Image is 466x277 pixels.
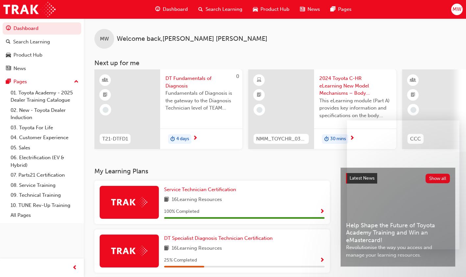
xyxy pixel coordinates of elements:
button: DashboardSearch LearningProduct HubNews [3,21,81,76]
span: 100 % Completed [164,208,199,215]
span: 16 Learning Resources [172,244,222,253]
h3: My Learning Plans [94,167,330,175]
span: book-icon [164,244,169,253]
img: Trak [111,246,147,256]
span: duration-icon [170,135,175,143]
span: 25 % Completed [164,257,197,264]
span: search-icon [198,5,203,13]
a: Search Learning [3,36,81,48]
button: Pages [3,76,81,88]
span: MW [453,6,461,13]
a: 08. Service Training [8,180,81,190]
span: guage-icon [155,5,160,13]
span: NMM_TOYCHR_032024_MODULE_3 [256,135,306,143]
span: booktick-icon [411,91,415,99]
div: Search Learning [13,38,50,46]
a: 07. Parts21 Certification [8,170,81,180]
span: car-icon [6,52,11,58]
span: News [307,6,320,13]
a: search-iconSearch Learning [193,3,248,16]
h3: Next up for me [84,59,466,67]
a: News [3,63,81,75]
span: 2024 Toyota C-HR eLearning New Model Mechanisms – Body Electrical – Part A (Module 3) [319,75,391,97]
span: learningResourceType_ELEARNING-icon [257,76,261,85]
a: DT Specialist Diagnosis Technician Certification [164,235,275,242]
span: learningResourceType_INSTRUCTOR_LED-icon [103,76,108,85]
span: duration-icon [324,135,329,143]
a: 01. Toyota Academy - 2025 Dealer Training Catalogue [8,88,81,105]
div: Product Hub [13,51,42,59]
span: Fundamentals of Diagnosis is the gateway to the Diagnosis Technician level of TEAM Training and s... [165,89,237,112]
a: 06. Electrification (EV & Hybrid) [8,153,81,170]
span: learningResourceType_INSTRUCTOR_LED-icon [411,76,415,85]
span: learningRecordVerb_NONE-icon [103,107,109,113]
a: car-iconProduct Hub [248,3,295,16]
a: 03. Toyota For Life [8,123,81,133]
a: Latest NewsShow allHelp Shape the Future of Toyota Academy Training and Win an eMastercard!Revolu... [340,167,455,267]
span: Product Hub [260,6,289,13]
a: Service Technician Certification [164,186,239,193]
span: pages-icon [331,5,335,13]
a: 0T21-DTFD1DT Fundamentals of DiagnosisFundamentals of Diagnosis is the gateway to the Diagnosis T... [94,69,242,149]
span: Show Progress [320,209,325,215]
span: Show Progress [320,258,325,264]
span: booktick-icon [257,91,261,99]
a: 09. Technical Training [8,190,81,200]
span: This eLearning module (Part A) provides key information and specifications on the body electrical... [319,97,391,119]
span: 16 Learning Resources [172,196,222,204]
span: Service Technician Certification [164,187,236,192]
span: learningRecordVerb_NONE-icon [410,107,416,113]
iframe: Intercom live chat message [347,120,459,249]
span: car-icon [253,5,258,13]
span: Pages [338,6,352,13]
a: 05. Sales [8,143,81,153]
button: Show Progress [320,208,325,216]
span: up-icon [74,78,79,86]
span: learningRecordVerb_NONE-icon [257,107,262,113]
span: search-icon [6,39,11,45]
span: booktick-icon [103,91,108,99]
img: Trak [3,2,56,17]
span: Welcome back , [PERSON_NAME] [PERSON_NAME] [117,35,267,43]
span: Dashboard [163,6,188,13]
a: 10. TUNE Rev-Up Training [8,200,81,211]
span: prev-icon [72,264,77,272]
span: Revolutionise the way you access and manage your learning resources. [346,244,450,259]
div: News [13,65,26,72]
span: book-icon [164,196,169,204]
img: Trak [111,197,147,207]
span: DT Fundamentals of Diagnosis [165,75,237,89]
span: T21-DTFD1 [102,135,128,143]
a: NMM_TOYCHR_032024_MODULE_32024 Toyota C-HR eLearning New Model Mechanisms – Body Electrical – Par... [248,69,396,149]
a: All Pages [8,210,81,220]
span: 30 mins [330,135,346,143]
span: Search Learning [206,6,242,13]
span: DT Specialist Diagnosis Technician Certification [164,235,273,241]
a: Dashboard [3,22,81,35]
span: Help Shape the Future of Toyota Academy Training and Win an eMastercard! [346,222,450,244]
a: Product Hub [3,49,81,61]
button: Show Progress [320,256,325,264]
span: pages-icon [6,79,11,85]
div: Pages [13,78,27,86]
a: 02. New - Toyota Dealer Induction [8,105,81,123]
span: next-icon [193,136,198,141]
a: 04. Customer Experience [8,133,81,143]
a: news-iconNews [295,3,325,16]
span: 4 days [176,135,189,143]
span: news-icon [6,66,11,72]
span: MW [100,35,109,43]
a: Latest NewsShow all [346,173,450,184]
a: pages-iconPages [325,3,357,16]
a: guage-iconDashboard [150,3,193,16]
iframe: Intercom live chat [444,255,459,270]
button: MW [451,4,463,15]
span: guage-icon [6,26,11,32]
span: news-icon [300,5,305,13]
span: 0 [236,73,239,79]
